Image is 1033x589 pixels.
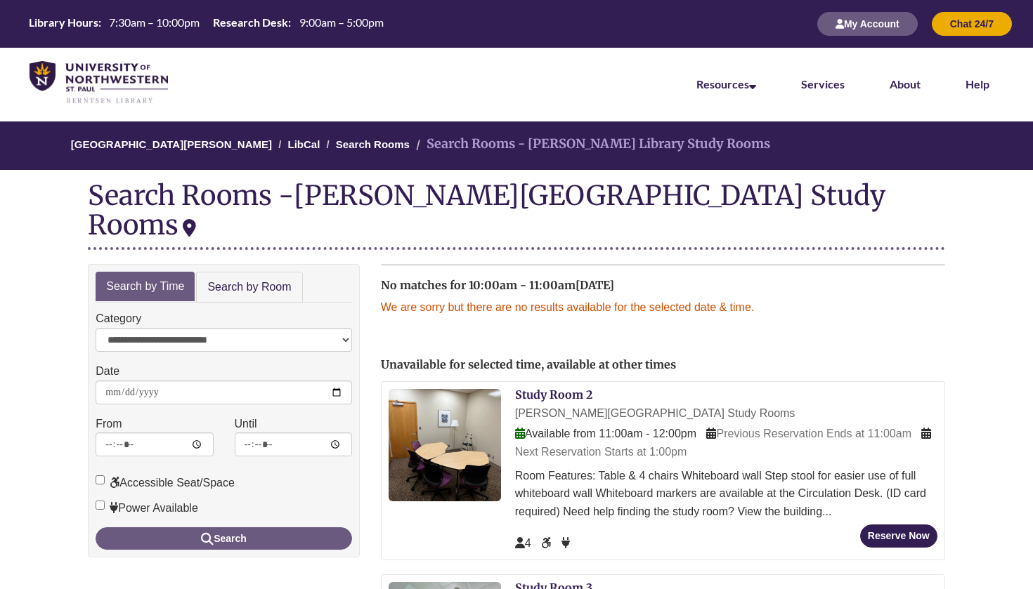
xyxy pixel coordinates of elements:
[336,138,410,150] a: Search Rooms
[541,537,554,549] span: Accessible Seat/Space
[932,12,1012,36] button: Chat 24/7
[23,15,389,32] table: Hours Today
[207,15,293,30] th: Research Desk:
[515,404,937,423] div: [PERSON_NAME][GEOGRAPHIC_DATA] Study Rooms
[96,475,105,484] input: Accessible Seat/Space
[890,77,921,91] a: About
[196,272,302,303] a: Search by Room
[515,428,696,439] span: Available from 11:00am - 12:00pm
[96,527,352,550] button: Search
[860,524,937,548] button: Reserve Now
[30,61,168,105] img: UNWSP Library Logo
[23,15,103,30] th: Library Hours:
[96,362,119,380] label: Date
[381,279,945,292] h2: No matches for 10:00am - 11:00am[DATE]
[23,15,389,33] a: Hours Today
[389,389,501,501] img: Study Room 2
[299,15,384,29] span: 9:00am – 5:00pm
[515,467,937,521] div: Room Features: Table & 4 chairs Whiteboard wall Step stool for easier use of full whiteboard wall...
[96,415,122,433] label: From
[109,15,200,29] span: 7:30am – 10:00pm
[235,415,257,433] label: Until
[96,499,198,517] label: Power Available
[515,537,531,549] span: The capacity of this space
[966,77,989,91] a: Help
[817,12,918,36] button: My Account
[932,18,1012,29] a: Chat 24/7
[381,298,945,317] p: We are sorry but there are no results available for the selected date & time.
[71,138,272,150] a: [GEOGRAPHIC_DATA][PERSON_NAME]
[96,310,141,328] label: Category
[88,178,885,241] div: [PERSON_NAME][GEOGRAPHIC_DATA] Study Rooms
[706,428,911,439] span: Previous Reservation Ends at 11:00am
[801,77,845,91] a: Services
[696,77,756,91] a: Resources
[88,121,945,170] nav: Breadcrumb
[96,501,105,510] input: Power Available
[515,388,592,402] a: Study Room 2
[817,18,918,29] a: My Account
[96,272,195,302] a: Search by Time
[412,134,770,154] li: Search Rooms - [PERSON_NAME] Library Study Rooms
[561,537,570,549] span: Power Available
[96,474,235,492] label: Accessible Seat/Space
[381,359,945,371] h2: Unavailable for selected time, available at other times
[88,180,945,249] div: Search Rooms -
[288,138,320,150] a: LibCal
